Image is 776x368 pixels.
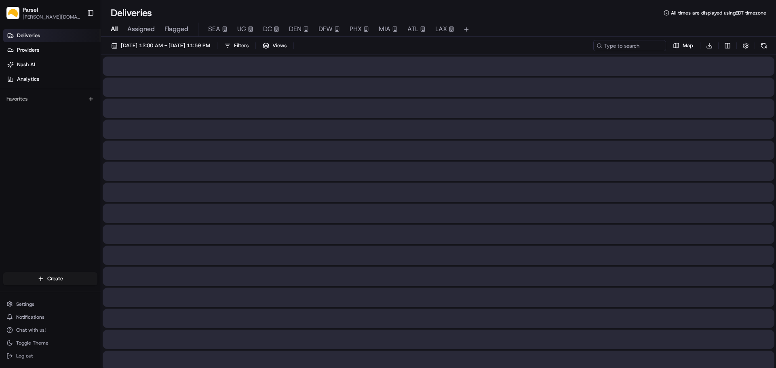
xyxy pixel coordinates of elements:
button: Chat with us! [3,324,97,336]
button: Notifications [3,311,97,323]
span: SEA [208,24,220,34]
span: Filters [234,42,249,49]
span: Create [47,275,63,282]
a: Deliveries [3,29,101,42]
span: Map [683,42,693,49]
button: Views [259,40,290,51]
span: Views [272,42,287,49]
span: Assigned [127,24,155,34]
span: Nash AI [17,61,35,68]
span: Settings [16,301,34,307]
a: Analytics [3,73,101,86]
span: LAX [435,24,447,34]
div: Favorites [3,93,97,105]
input: Type to search [593,40,666,51]
span: ATL [407,24,418,34]
span: UG [237,24,246,34]
a: Nash AI [3,58,101,71]
button: Refresh [758,40,770,51]
span: DC [263,24,272,34]
span: Deliveries [17,32,40,39]
span: DFW [318,24,333,34]
h1: Deliveries [111,6,152,19]
button: Log out [3,350,97,362]
span: [DATE] 12:00 AM - [DATE] 11:59 PM [121,42,210,49]
button: [PERSON_NAME][DOMAIN_NAME][EMAIL_ADDRESS][PERSON_NAME][DOMAIN_NAME] [23,14,80,20]
span: PHX [350,24,362,34]
span: Providers [17,46,39,54]
span: Flagged [164,24,188,34]
span: Chat with us! [16,327,46,333]
button: Settings [3,299,97,310]
button: Map [669,40,697,51]
button: Create [3,272,97,285]
button: [DATE] 12:00 AM - [DATE] 11:59 PM [108,40,214,51]
span: All times are displayed using EDT timezone [671,10,766,16]
button: Parsel [23,6,38,14]
button: Toggle Theme [3,337,97,349]
img: Parsel [6,7,19,19]
button: ParselParsel[PERSON_NAME][DOMAIN_NAME][EMAIL_ADDRESS][PERSON_NAME][DOMAIN_NAME] [3,3,84,23]
span: Analytics [17,76,39,83]
a: Providers [3,44,101,57]
span: DEN [289,24,302,34]
button: Filters [221,40,252,51]
span: MIA [379,24,390,34]
span: Toggle Theme [16,340,48,346]
span: Notifications [16,314,44,320]
span: Log out [16,353,33,359]
span: All [111,24,118,34]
